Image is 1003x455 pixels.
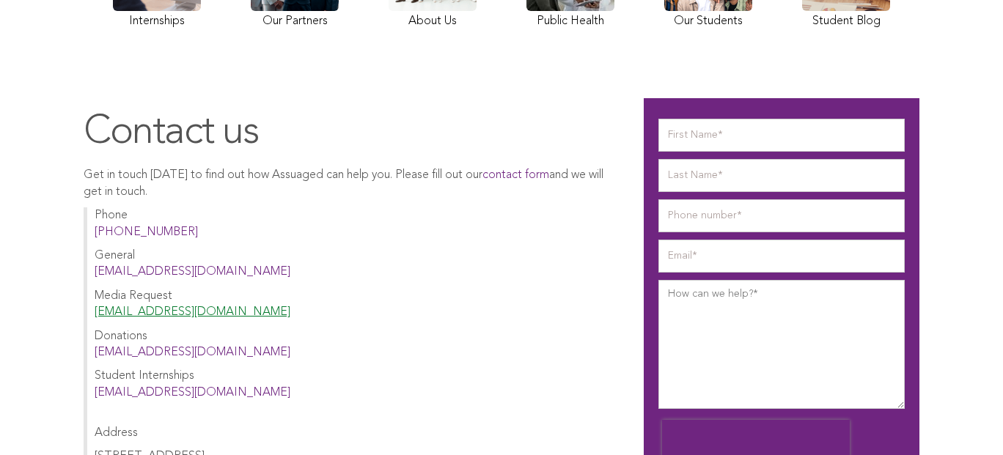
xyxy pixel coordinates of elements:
[95,328,614,361] p: Donations
[658,199,905,232] input: Phone number*
[84,167,614,200] p: Get in touch [DATE] to find out how Assuaged can help you. Please fill out our and we will get in...
[95,288,614,321] p: Media Request
[84,109,614,157] h1: Contact us
[930,385,1003,455] div: Widget chat
[95,347,290,358] a: [EMAIL_ADDRESS][DOMAIN_NAME]
[95,248,614,281] p: General
[95,368,614,401] p: Student Internships
[95,408,614,441] p: Address
[95,306,290,318] a: [EMAIL_ADDRESS][DOMAIN_NAME]
[658,119,905,152] input: First Name*
[95,226,198,238] a: [PHONE_NUMBER]
[95,387,290,399] a: [EMAIL_ADDRESS][DOMAIN_NAME]
[95,207,614,240] p: Phone
[482,169,549,181] a: contact form
[930,385,1003,455] iframe: Chat Widget
[658,159,905,192] input: Last Name*
[658,240,905,273] input: Email*
[95,266,290,278] a: [EMAIL_ADDRESS][DOMAIN_NAME]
